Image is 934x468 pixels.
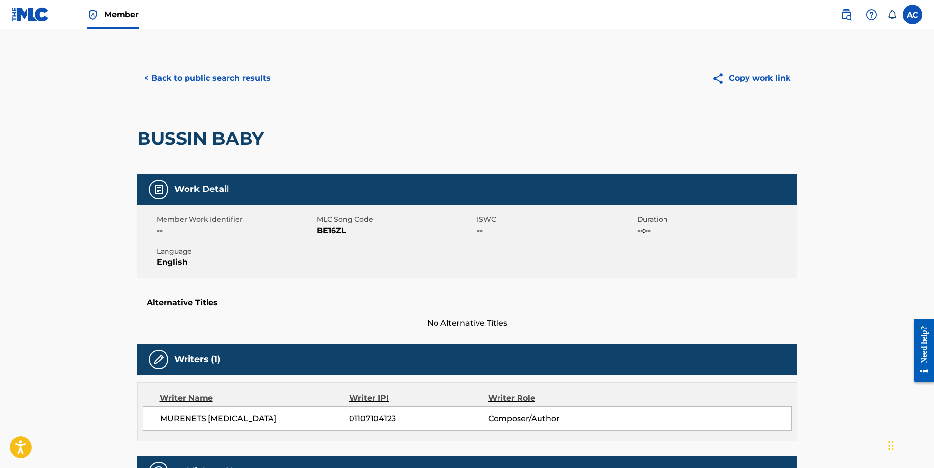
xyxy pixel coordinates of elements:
img: Work Detail [153,184,165,195]
span: -- [157,225,314,236]
div: Writer Name [160,392,350,404]
span: MLC Song Code [317,214,475,225]
span: 01107104123 [349,413,488,425]
span: Duration [637,214,795,225]
div: Notifications [887,10,897,20]
div: Drag [888,431,894,460]
img: Top Rightsholder [87,9,99,21]
div: Writer Role [488,392,615,404]
span: MURENETS [MEDICAL_DATA] [160,413,350,425]
div: Help [862,5,881,24]
a: Public Search [836,5,856,24]
button: < Back to public search results [137,66,277,90]
span: Member Work Identifier [157,214,314,225]
span: Composer/Author [488,413,615,425]
img: search [840,9,852,21]
h5: Work Detail [174,184,229,195]
span: Language [157,246,314,256]
span: Member [104,9,139,20]
span: -- [477,225,635,236]
img: Copy work link [712,72,729,85]
h2: BUSSIN BABY [137,128,269,149]
img: Writers [153,354,165,365]
iframe: Resource Center [907,311,934,390]
span: --:-- [637,225,795,236]
div: Writer IPI [349,392,488,404]
span: No Alternative Titles [137,318,797,329]
span: ISWC [477,214,635,225]
img: MLC Logo [12,7,49,21]
h5: Alternative Titles [147,298,788,308]
div: User Menu [903,5,922,24]
h5: Writers (1) [174,354,220,365]
span: BE16ZL [317,225,475,236]
span: English [157,256,314,268]
button: Copy work link [705,66,797,90]
img: help [866,9,877,21]
iframe: Chat Widget [885,421,934,468]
